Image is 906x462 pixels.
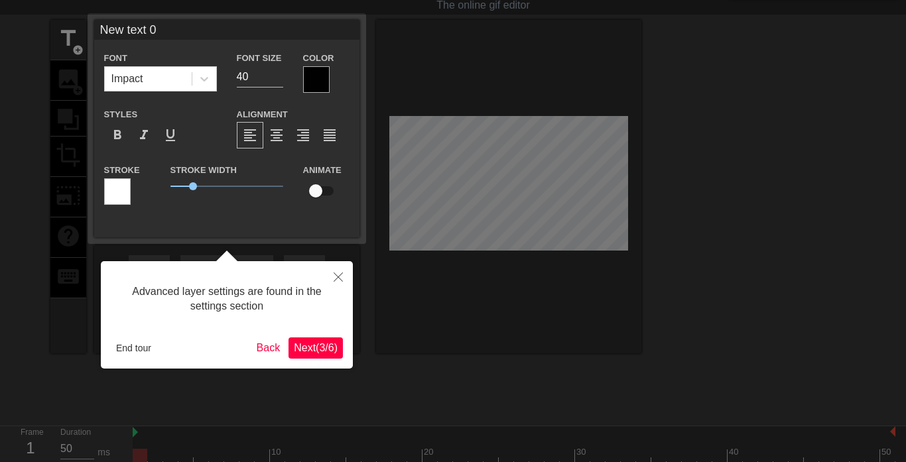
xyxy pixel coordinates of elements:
button: Close [324,261,353,292]
div: Advanced layer settings are found in the settings section [111,271,343,327]
button: Next [289,337,343,359]
button: Back [251,337,286,359]
button: End tour [111,338,157,358]
span: Next ( 3 / 6 ) [294,342,338,353]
